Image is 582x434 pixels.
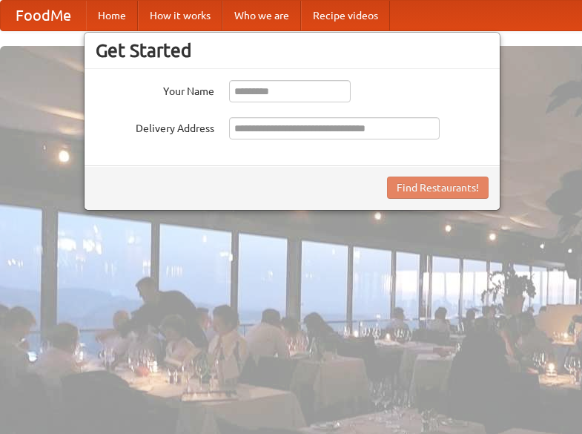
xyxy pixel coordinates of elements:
[86,1,138,30] a: Home
[96,39,489,62] h3: Get Started
[387,177,489,199] button: Find Restaurants!
[138,1,222,30] a: How it works
[301,1,390,30] a: Recipe videos
[96,80,214,99] label: Your Name
[222,1,301,30] a: Who we are
[1,1,86,30] a: FoodMe
[96,117,214,136] label: Delivery Address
